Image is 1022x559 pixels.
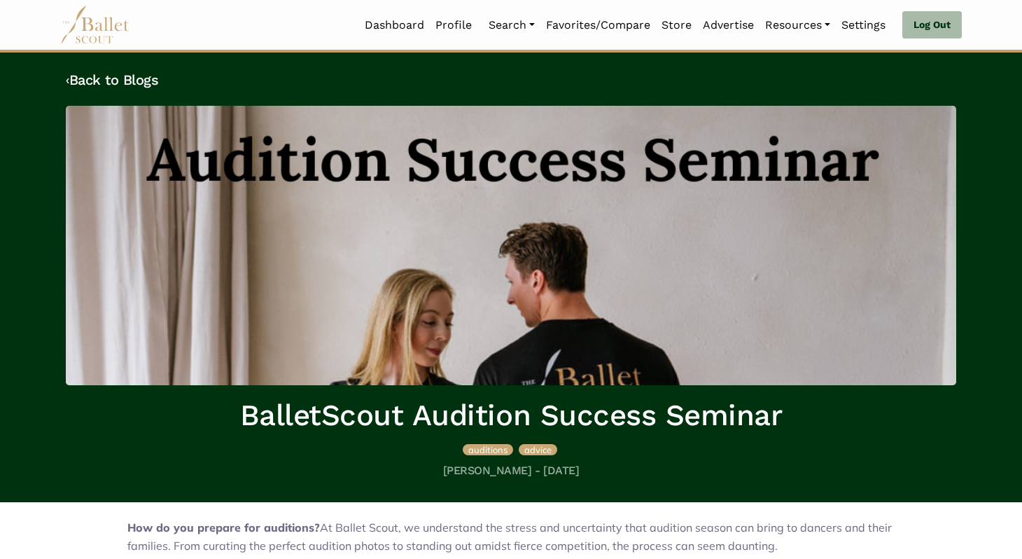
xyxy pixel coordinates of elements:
[66,396,956,435] h1: BalletScout Audition Success Seminar
[902,11,962,39] a: Log Out
[759,11,836,40] a: Resources
[519,442,557,456] a: advice
[656,11,697,40] a: Store
[430,11,477,40] a: Profile
[66,71,69,88] code: ‹
[359,11,430,40] a: Dashboard
[127,520,892,553] span: At Ballet Scout, we understand the stress and uncertainty that audition season can bring to dance...
[66,71,158,88] a: ‹Back to Blogs
[66,106,956,385] img: header_image.img
[697,11,759,40] a: Advertise
[127,520,320,534] strong: How do you prepare for auditions?
[66,464,956,478] h5: [PERSON_NAME] - [DATE]
[483,11,540,40] a: Search
[468,444,507,455] span: auditions
[540,11,656,40] a: Favorites/Compare
[463,442,516,456] a: auditions
[524,444,552,455] span: advice
[836,11,891,40] a: Settings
